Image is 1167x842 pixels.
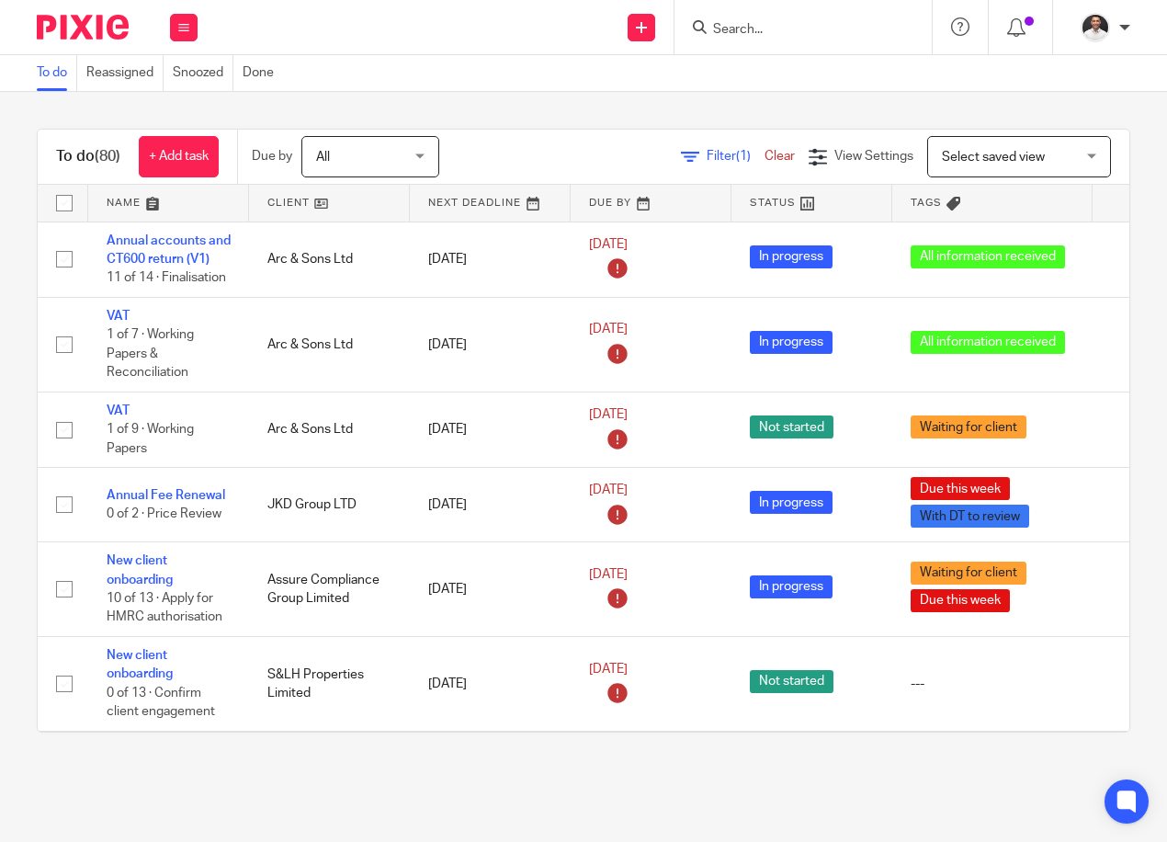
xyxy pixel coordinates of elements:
[410,542,571,637] td: [DATE]
[589,408,628,421] span: [DATE]
[707,150,765,163] span: Filter
[911,675,1074,693] div: ---
[107,271,226,284] span: 11 of 14 · Finalisation
[86,55,164,91] a: Reassigned
[107,649,173,680] a: New client onboarding
[107,310,130,323] a: VAT
[750,245,833,268] span: In progress
[589,238,628,251] span: [DATE]
[249,731,410,825] td: North West Fire Solutions Ltd
[589,663,628,676] span: [DATE]
[316,151,330,164] span: All
[1081,13,1110,42] img: dom%20slack.jpg
[249,637,410,732] td: S&LH Properties Limited
[410,392,571,467] td: [DATE]
[107,687,215,719] span: 0 of 13 · Confirm client engagement
[911,245,1065,268] span: All information received
[410,468,571,542] td: [DATE]
[750,415,833,438] span: Not started
[750,670,833,693] span: Not started
[252,147,292,165] p: Due by
[107,489,225,502] a: Annual Fee Renewal
[37,55,77,91] a: To do
[834,150,913,163] span: View Settings
[911,415,1026,438] span: Waiting for client
[911,589,1010,612] span: Due this week
[249,297,410,392] td: Arc & Sons Ltd
[410,731,571,825] td: [DATE]
[56,147,120,166] h1: To do
[249,542,410,637] td: Assure Compliance Group Limited
[589,568,628,581] span: [DATE]
[911,477,1010,500] span: Due this week
[942,151,1045,164] span: Select saved view
[589,324,628,336] span: [DATE]
[107,592,222,624] span: 10 of 13 · Apply for HMRC authorisation
[95,149,120,164] span: (80)
[750,331,833,354] span: In progress
[107,423,194,455] span: 1 of 9 · Working Papers
[911,505,1029,528] span: With DT to review
[139,136,219,177] a: + Add task
[107,404,130,417] a: VAT
[750,491,833,514] span: In progress
[249,222,410,297] td: Arc & Sons Ltd
[911,331,1065,354] span: All information received
[410,222,571,297] td: [DATE]
[107,328,194,379] span: 1 of 7 · Working Papers & Reconciliation
[589,484,628,496] span: [DATE]
[107,507,221,520] span: 0 of 2 · Price Review
[173,55,233,91] a: Snoozed
[37,15,129,40] img: Pixie
[249,468,410,542] td: JKD Group LTD
[911,562,1026,585] span: Waiting for client
[765,150,795,163] a: Clear
[249,392,410,467] td: Arc & Sons Ltd
[107,554,173,586] a: New client onboarding
[711,22,877,39] input: Search
[911,198,942,208] span: Tags
[243,55,283,91] a: Done
[107,234,231,266] a: Annual accounts and CT600 return (V1)
[410,297,571,392] td: [DATE]
[410,637,571,732] td: [DATE]
[736,150,751,163] span: (1)
[750,575,833,598] span: In progress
